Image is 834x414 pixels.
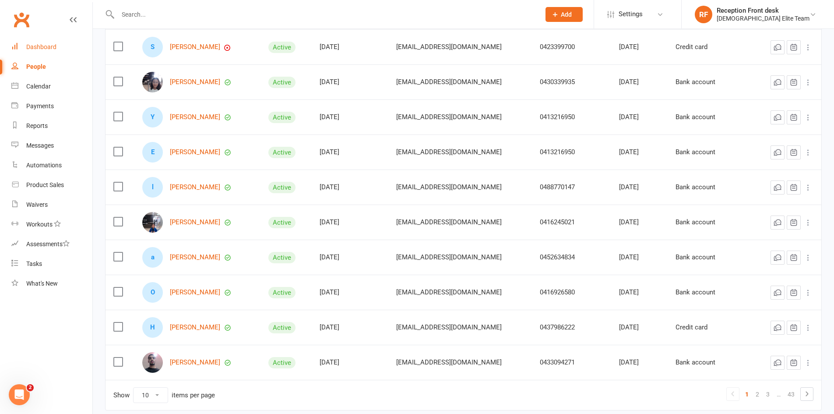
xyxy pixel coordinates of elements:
div: Messages [26,142,54,149]
span: [EMAIL_ADDRESS][DOMAIN_NAME] [396,39,502,55]
div: [DATE] [320,43,380,51]
span: Settings [619,4,643,24]
div: Credit card [676,43,744,51]
a: [PERSON_NAME] [170,254,220,261]
div: Calendar [26,83,51,90]
a: [PERSON_NAME] [170,149,220,156]
div: Omer [142,282,163,303]
div: Hassan [142,317,163,338]
a: [PERSON_NAME] [170,359,220,366]
div: Active [268,182,296,193]
a: Messages [11,136,92,156]
span: Add [561,11,572,18]
span: 2 [27,384,34,391]
div: [DEMOGRAPHIC_DATA] Elite Team [717,14,809,22]
div: [DATE] [320,289,380,296]
div: [DATE] [320,254,380,261]
span: [EMAIL_ADDRESS][DOMAIN_NAME] [396,249,502,265]
div: [DATE] [619,359,660,366]
a: [PERSON_NAME] [170,184,220,191]
iframe: Intercom live chat [9,384,30,405]
div: Active [268,252,296,263]
div: Bank account [676,359,744,366]
div: Active [268,77,296,88]
div: 0416245021 [540,219,603,226]
div: [DATE] [320,149,380,156]
a: [PERSON_NAME] [170,43,220,51]
div: items per page [172,392,215,399]
input: Search... [115,8,534,21]
div: Assessments [26,241,70,248]
div: Reception Front desk [717,7,809,14]
a: Reports [11,116,92,136]
a: Clubworx [11,9,32,31]
div: 0413216950 [540,113,603,121]
div: People [26,63,46,70]
div: Active [268,287,296,298]
div: 0413216950 [540,149,603,156]
div: Show [113,387,215,403]
div: Workouts [26,221,53,228]
div: Active [268,42,296,53]
div: Active [268,322,296,333]
div: Dashboard [26,43,56,50]
div: Active [268,217,296,228]
a: … [773,388,784,400]
div: Active [268,112,296,123]
span: [EMAIL_ADDRESS][DOMAIN_NAME] [396,319,502,336]
div: RF [695,6,712,23]
div: [DATE] [619,113,660,121]
a: Payments [11,96,92,116]
div: [DATE] [619,149,660,156]
div: 0430339935 [540,78,603,86]
a: Waivers [11,195,92,215]
div: [DATE] [320,184,380,191]
div: adem [142,247,163,268]
a: Dashboard [11,37,92,57]
div: 0488770147 [540,184,603,191]
a: Calendar [11,77,92,96]
div: [DATE] [619,78,660,86]
a: Workouts [11,215,92,234]
div: Sahib [142,37,163,57]
div: 0423399700 [540,43,603,51]
div: Active [268,147,296,158]
span: [EMAIL_ADDRESS][DOMAIN_NAME] [396,74,502,90]
div: Credit card [676,324,744,331]
div: 0433094271 [540,359,603,366]
img: Niveen [142,72,163,92]
a: 2 [752,388,763,400]
div: Payments [26,103,54,110]
div: lucas [142,177,163,198]
span: [EMAIL_ADDRESS][DOMAIN_NAME] [396,214,502,230]
div: [DATE] [320,324,380,331]
span: [EMAIL_ADDRESS][DOMAIN_NAME] [396,354,502,371]
a: 43 [784,388,798,400]
div: [DATE] [619,184,660,191]
div: Eesa [142,142,163,163]
div: Bank account [676,219,744,226]
div: Bank account [676,149,744,156]
a: 3 [763,388,773,400]
div: Reports [26,122,48,129]
div: [DATE] [619,219,660,226]
a: [PERSON_NAME] [170,289,220,296]
div: [DATE] [619,254,660,261]
div: Tasks [26,260,42,267]
div: 0437986222 [540,324,603,331]
button: Add [545,7,583,22]
div: [DATE] [320,78,380,86]
a: Automations [11,156,92,175]
a: What's New [11,274,92,294]
div: Yusuf [142,107,163,127]
span: [EMAIL_ADDRESS][DOMAIN_NAME] [396,109,502,125]
a: [PERSON_NAME] [170,78,220,86]
div: Bank account [676,113,744,121]
a: 1 [742,388,752,400]
img: Elijan [142,212,163,233]
div: 0416926580 [540,289,603,296]
div: Automations [26,162,62,169]
div: [DATE] [619,324,660,331]
a: [PERSON_NAME] [170,324,220,331]
a: Tasks [11,254,92,274]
